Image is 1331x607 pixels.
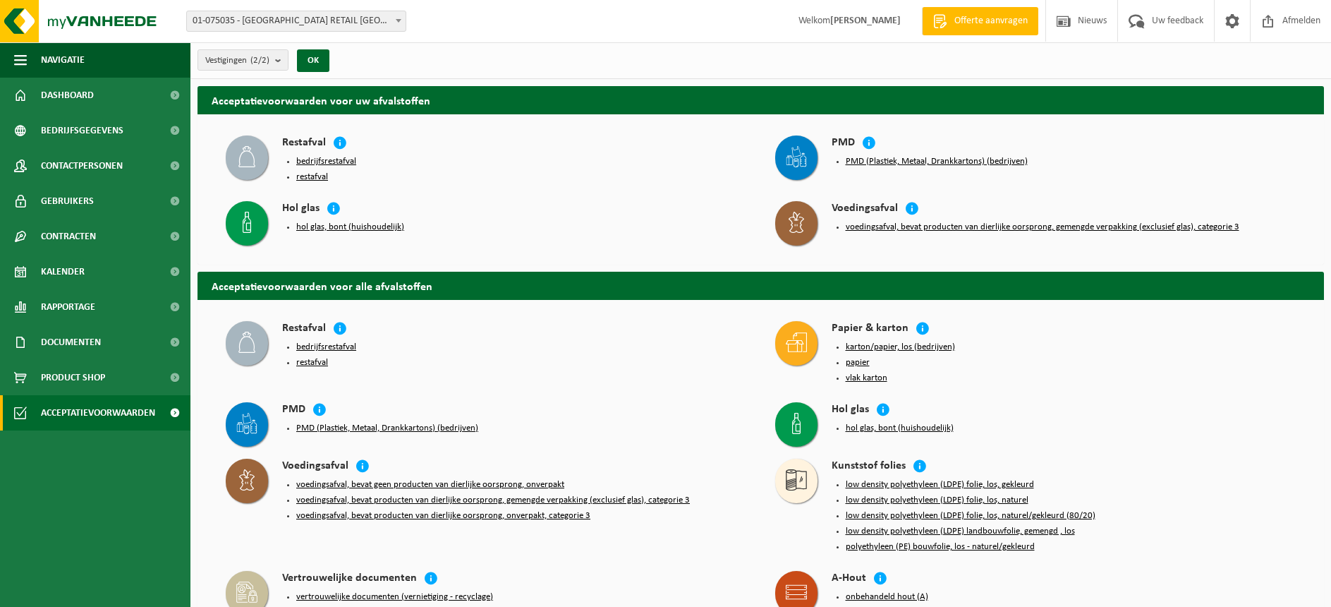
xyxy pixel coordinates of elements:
[41,42,85,78] span: Navigatie
[282,459,348,475] h4: Voedingsafval
[41,360,105,395] span: Product Shop
[41,184,94,219] span: Gebruikers
[41,113,123,148] span: Bedrijfsgegevens
[41,219,96,254] span: Contracten
[296,423,478,434] button: PMD (Plastiek, Metaal, Drankkartons) (bedrijven)
[41,289,95,325] span: Rapportage
[186,11,406,32] span: 01-075035 - BRUGGE RETAIL NV - BRUGGE
[197,86,1324,114] h2: Acceptatievoorwaarden voor uw afvalstoffen
[296,510,590,522] button: voedingsafval, bevat producten van dierlijke oorsprong, onverpakt, categorie 3
[297,49,329,72] button: OK
[832,459,906,475] h4: Kunststof folies
[832,402,869,419] h4: Hol glas
[41,78,94,113] span: Dashboard
[296,495,690,506] button: voedingsafval, bevat producten van dierlijke oorsprong, gemengde verpakking (exclusief glas), cat...
[282,571,417,587] h4: Vertrouwelijke documenten
[846,495,1028,506] button: low density polyethyleen (LDPE) folie, los, naturel
[922,7,1038,35] a: Offerte aanvragen
[846,479,1034,491] button: low density polyethyleen (LDPE) folie, los, gekleurd
[197,49,288,71] button: Vestigingen(2/2)
[282,136,326,152] h4: Restafval
[846,541,1035,553] button: polyethyleen (PE) bouwfolie, los - naturel/gekleurd
[296,357,328,368] button: restafval
[296,156,356,167] button: bedrijfsrestafval
[41,395,155,431] span: Acceptatievoorwaarden
[282,201,320,217] h4: Hol glas
[846,222,1239,233] button: voedingsafval, bevat producten van dierlijke oorsprong, gemengde verpakking (exclusief glas), cat...
[846,526,1075,537] button: low density polyethyleen (LDPE) landbouwfolie, gemengd , los
[282,321,326,337] h4: Restafval
[846,591,928,603] button: onbehandeld hout (A)
[296,222,404,233] button: hol glas, bont (huishoudelijk)
[846,423,954,434] button: hol glas, bont (huishoudelijk)
[832,201,898,217] h4: Voedingsafval
[41,254,85,289] span: Kalender
[197,272,1324,299] h2: Acceptatievoorwaarden voor alle afvalstoffen
[296,479,564,491] button: voedingsafval, bevat geen producten van dierlijke oorsprong, onverpakt
[951,14,1031,28] span: Offerte aanvragen
[296,172,328,183] button: restafval
[830,16,901,26] strong: [PERSON_NAME]
[832,321,908,337] h4: Papier & karton
[846,357,870,368] button: papier
[846,510,1095,522] button: low density polyethyleen (LDPE) folie, los, naturel/gekleurd (80/20)
[250,56,269,65] count: (2/2)
[41,325,101,360] span: Documenten
[846,373,887,384] button: vlak karton
[832,571,866,587] h4: A-Hout
[187,11,406,31] span: 01-075035 - BRUGGE RETAIL NV - BRUGGE
[282,402,305,419] h4: PMD
[846,156,1028,167] button: PMD (Plastiek, Metaal, Drankkartons) (bedrijven)
[832,136,855,152] h4: PMD
[846,342,955,353] button: karton/papier, los (bedrijven)
[205,50,269,71] span: Vestigingen
[296,591,493,603] button: vertrouwelijke documenten (vernietiging - recyclage)
[41,148,123,184] span: Contactpersonen
[296,342,356,353] button: bedrijfsrestafval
